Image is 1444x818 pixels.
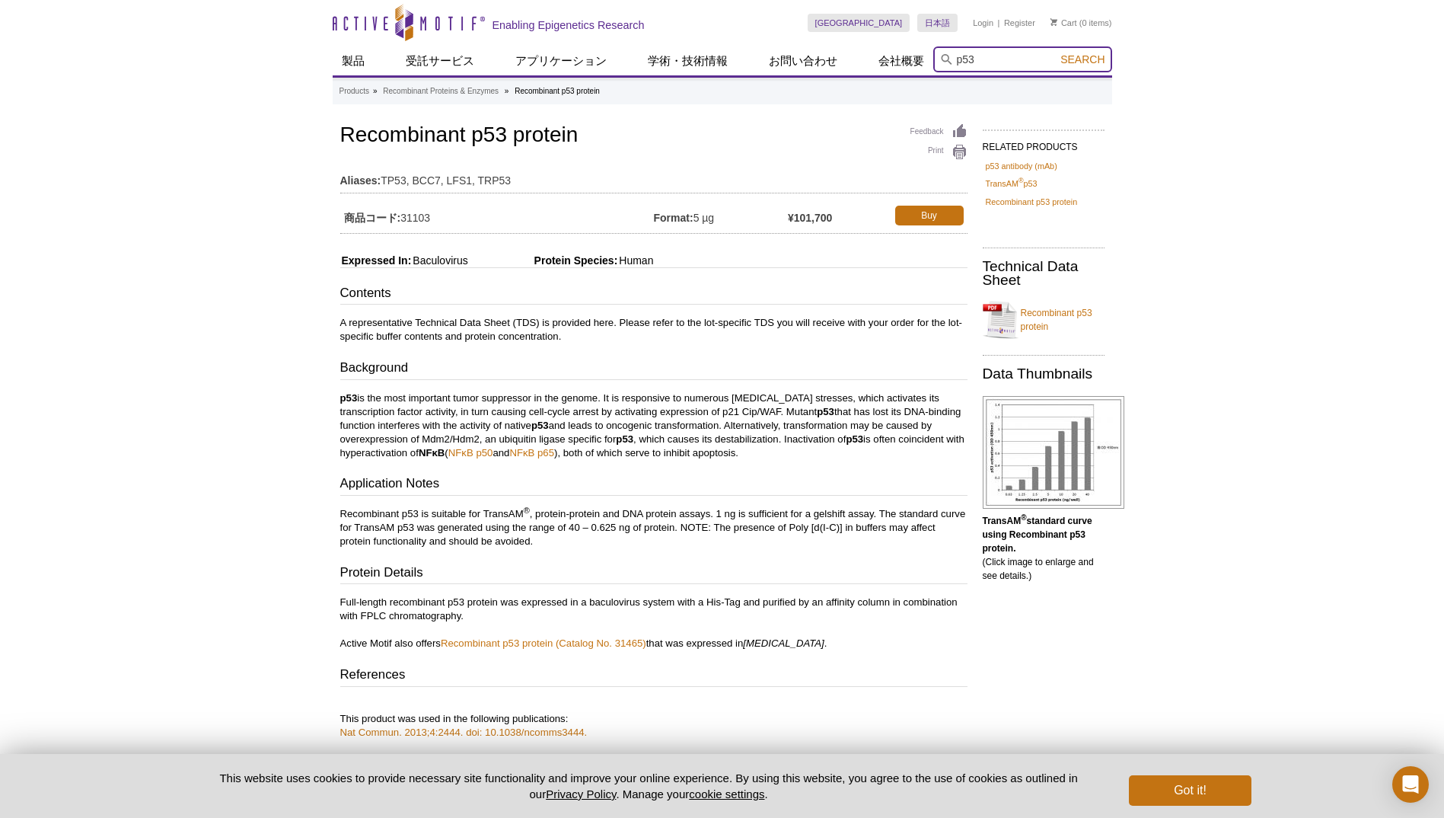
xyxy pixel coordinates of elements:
[339,85,369,98] a: Products
[639,46,737,75] a: 学術・技術情報
[1129,775,1251,806] button: Got it!
[1060,53,1105,66] span: Search
[1018,177,1024,185] sup: ®
[340,596,967,650] p: Full-length recombinant p53 protein was expressed in a baculovirus system with a His-Tag and puri...
[1004,18,1035,28] a: Register
[524,506,530,515] sup: ®
[983,260,1105,287] h2: Technical Data Sheet
[817,406,834,417] strong: p53
[373,87,378,95] li: »
[506,46,616,75] a: アプリケーション
[471,254,618,267] span: Protein Species:
[340,254,412,267] span: Expressed In:
[340,391,967,460] p: is the most important tumor suppressor in the genome. It is responsive to numerous [MEDICAL_DATA]...
[983,396,1124,509] img: TransAM<sup>®</sup> standard curve using Recombinant p53 protein.
[340,284,967,305] h3: Contents
[419,447,445,459] strong: NFκB
[340,174,381,187] strong: Aliases:
[441,637,646,649] a: Recombinant p53 protein (Catalog No. 31465)
[340,123,967,149] h1: Recombinant p53 protein
[340,507,967,548] p: Recombinant p53 is suitable for TransAM , protein-protein and DNA protein assays. 1 ng is suffici...
[546,788,616,800] a: Privacy Policy
[654,202,788,229] td: 5 µg
[492,18,645,32] h2: Enabling Epigenetics Research
[983,516,1092,554] b: TransAM standard curve using Recombinant p53 protein.
[340,475,967,496] h3: Application Notes
[340,359,967,380] h3: Background
[340,165,967,189] td: TP53, BCC7, LFS1, TRP53
[1050,18,1057,26] img: Your Cart
[1056,53,1109,66] button: Search
[869,46,933,75] a: 会社概要
[340,564,967,585] h3: Protein Details
[193,770,1105,802] p: This website uses cookies to provide necessary site functionality and improve your online experie...
[515,87,600,95] li: Recombinant p53 protein
[689,788,764,800] button: cookie settings
[998,14,1000,32] li: |
[743,637,824,649] i: [MEDICAL_DATA]
[983,367,1105,381] h2: Data Thumbnails
[397,46,483,75] a: 受託サービス
[333,46,374,75] a: 製品
[760,46,846,75] a: お問い合わせ
[1392,766,1429,803] div: Open Intercom Messenger
[340,698,967,740] p: This product was used in the following publications:
[1021,513,1026,522] sup: ®
[340,392,358,404] strong: p53
[846,433,863,445] strong: p53
[788,211,832,225] strong: ¥101,700
[509,447,554,459] a: NFκB p65
[340,202,654,229] td: 31103
[986,195,1078,209] a: Recombinant p53 protein
[808,14,910,32] a: [GEOGRAPHIC_DATA]
[1050,18,1077,28] a: Cart
[505,87,509,95] li: »
[910,144,967,161] a: Print
[617,254,653,267] span: Human
[616,433,633,445] strong: p53
[411,254,467,267] span: Baculovirus
[983,514,1105,583] p: (Click image to enlarge and see details.)
[895,206,964,225] a: Buy
[383,85,499,98] a: Recombinant Proteins & Enzymes
[340,316,967,343] p: A representative Technical Data Sheet (TDS) is provided here. Please refer to the lot-specific TD...
[973,18,993,28] a: Login
[531,420,549,431] strong: p53
[986,177,1038,190] a: TransAM®p53
[983,297,1105,343] a: Recombinant p53 protein
[340,666,967,687] h3: References
[983,129,1105,157] h2: RELATED PRODUCTS
[933,46,1112,72] input: Keyword, Cat. No.
[340,727,588,738] a: Nat Commun. 2013;4:2444. doi: 10.1038/ncomms3444.
[448,447,493,459] a: NFκB p50
[917,14,958,32] a: 日本語
[654,211,693,225] strong: Format:
[1050,14,1112,32] li: (0 items)
[986,159,1057,173] a: p53 antibody (mAb)
[344,211,401,225] strong: 商品コード:
[910,123,967,140] a: Feedback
